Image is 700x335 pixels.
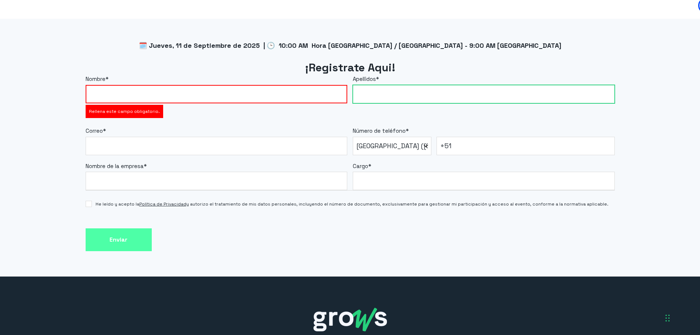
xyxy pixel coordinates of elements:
[139,201,186,207] a: Política de Privacidad
[568,241,700,335] iframe: Chat Widget
[86,75,105,82] span: Nombre
[86,127,103,134] span: Correo
[139,41,561,50] span: 🗓️ Jueves, 11 de Septiembre de 2025 | 🕒 10:00 AM Hora [GEOGRAPHIC_DATA] / [GEOGRAPHIC_DATA] - 9:0...
[353,163,368,170] span: Cargo
[353,127,406,134] span: Número de teléfono
[313,308,387,331] img: grows-white_1
[96,201,609,207] span: He leído y acepto la y autorizo el tratamiento de mis datos personales, incluyendo el número de d...
[665,307,670,329] div: Arrastrar
[86,228,152,252] input: Enviar
[353,75,376,82] span: Apellidos
[86,60,615,75] h2: ¡Registrate Aqui!
[89,108,160,115] label: Rellena este campo obligatorio.
[86,201,92,207] input: He leído y acepto laPolítica de Privacidady autorizo el tratamiento de mis datos personales, incl...
[568,241,700,335] div: Widget de chat
[86,163,144,170] span: Nombre de la empresa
